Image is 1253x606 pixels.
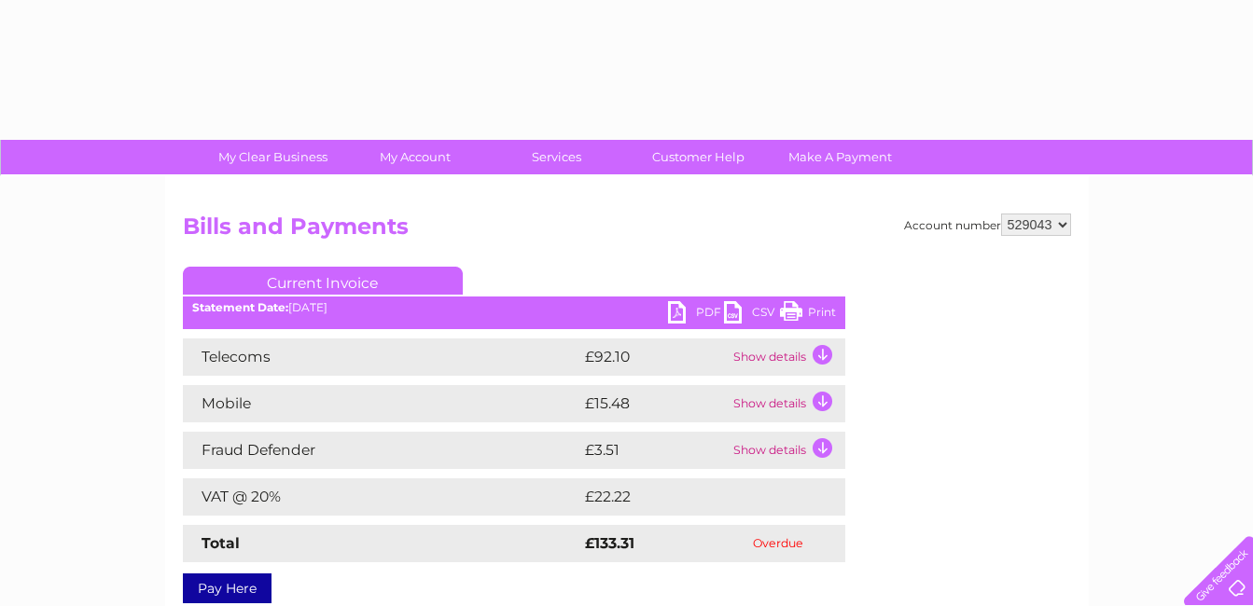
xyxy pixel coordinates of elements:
[192,300,288,314] b: Statement Date:
[183,432,580,469] td: Fraud Defender
[780,301,836,328] a: Print
[580,338,729,376] td: £92.10
[729,432,845,469] td: Show details
[763,140,917,174] a: Make A Payment
[729,338,845,376] td: Show details
[621,140,775,174] a: Customer Help
[580,385,729,422] td: £15.48
[724,301,780,328] a: CSV
[183,573,271,603] a: Pay Here
[711,525,844,562] td: Overdue
[338,140,492,174] a: My Account
[585,534,634,552] strong: £133.31
[580,478,807,516] td: £22.22
[183,478,580,516] td: VAT @ 20%
[480,140,633,174] a: Services
[183,301,845,314] div: [DATE]
[580,432,729,469] td: £3.51
[668,301,724,328] a: PDF
[183,213,1071,249] h2: Bills and Payments
[729,385,845,422] td: Show details
[183,385,580,422] td: Mobile
[183,338,580,376] td: Telecoms
[196,140,350,174] a: My Clear Business
[202,534,240,552] strong: Total
[183,267,463,295] a: Current Invoice
[904,213,1071,236] div: Account number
